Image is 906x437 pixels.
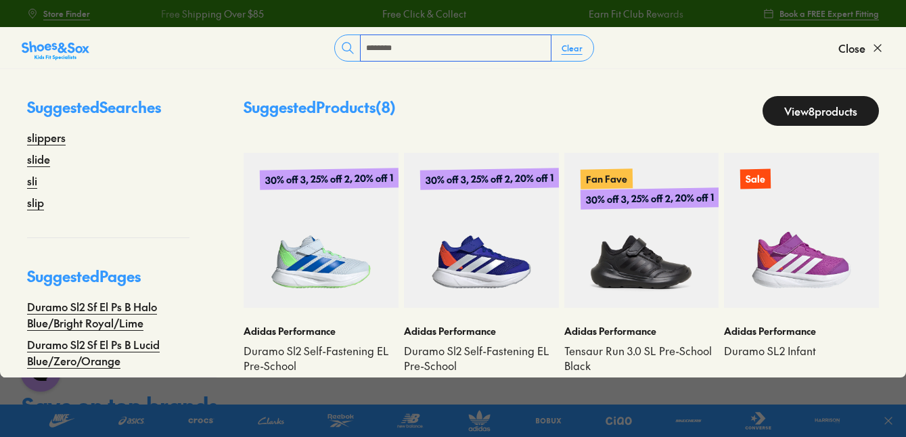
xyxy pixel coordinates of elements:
[27,151,50,167] a: slide
[260,168,399,190] p: 30% off 3, 25% off 2, 20% off 1
[27,1,90,26] a: Store Finder
[580,187,719,210] p: 30% off 3, 25% off 2, 20% off 1
[580,168,632,189] p: Fan Fave
[763,1,879,26] a: Book a FREE Expert Fitting
[404,324,559,338] p: Adidas Performance
[22,37,89,59] a: Shoes &amp; Sox
[27,298,189,331] a: Duramo Sl2 Sf El Ps B Halo Blue/Bright Royal/Lime
[244,324,399,338] p: Adidas Performance
[724,153,879,308] a: Sale
[551,36,593,60] button: Clear
[724,324,879,338] p: Adidas Performance
[43,7,90,20] span: Store Finder
[27,194,44,210] a: slip
[7,5,47,45] button: Gorgias live chat
[779,7,879,20] span: Book a FREE Expert Fitting
[763,96,879,126] a: View8products
[27,374,189,407] a: Tensaur Run 3.0 Sl Ps Black B Black/Black/Black
[564,153,719,308] a: Fan Fave30% off 3, 25% off 2, 20% off 1
[564,324,719,338] p: Adidas Performance
[244,153,399,308] a: 30% off 3, 25% off 2, 20% off 1
[838,40,865,56] span: Close
[740,169,771,189] p: Sale
[27,172,37,189] a: sli
[724,344,879,359] a: Duramo SL2 Infant
[22,40,89,62] img: SNS_Logo_Responsive.svg
[27,265,189,298] p: Suggested Pages
[564,344,719,373] a: Tensaur Run 3.0 SL Pre-School Black
[244,344,399,373] a: Duramo Sl2 Self-Fastening EL Pre-School
[160,7,263,21] a: Free Shipping Over $85
[382,7,466,21] a: Free Click & Collect
[404,153,559,308] a: 30% off 3, 25% off 2, 20% off 1
[838,33,884,63] button: Close
[376,97,396,117] span: ( 8 )
[27,129,66,145] a: slippers
[588,7,683,21] a: Earn Fit Club Rewards
[27,336,189,369] a: Duramo Sl2 Sf El Ps B Lucid Blue/Zero/Orange
[404,344,559,373] a: Duramo Sl2 Self-Fastening EL Pre-School
[244,96,396,126] p: Suggested Products
[27,96,189,129] p: Suggested Searches
[420,168,559,190] p: 30% off 3, 25% off 2, 20% off 1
